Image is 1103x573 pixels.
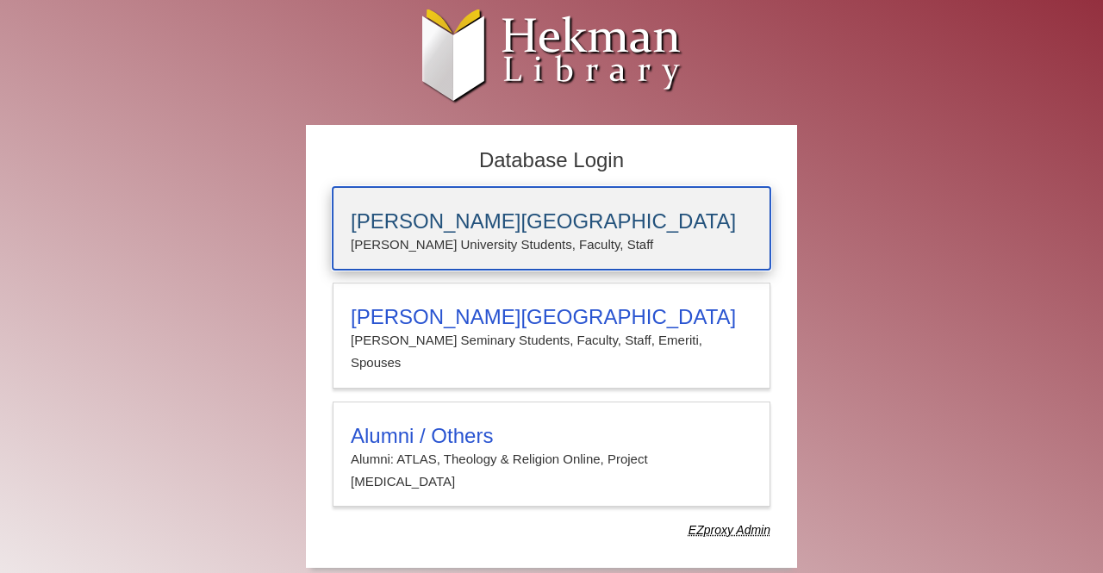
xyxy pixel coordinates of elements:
[351,424,752,448] h3: Alumni / Others
[689,523,770,537] dfn: Use Alumni login
[324,143,779,178] h2: Database Login
[333,187,770,270] a: [PERSON_NAME][GEOGRAPHIC_DATA][PERSON_NAME] University Students, Faculty, Staff
[351,448,752,494] p: Alumni: ATLAS, Theology & Religion Online, Project [MEDICAL_DATA]
[333,283,770,389] a: [PERSON_NAME][GEOGRAPHIC_DATA][PERSON_NAME] Seminary Students, Faculty, Staff, Emeriti, Spouses
[351,305,752,329] h3: [PERSON_NAME][GEOGRAPHIC_DATA]
[351,329,752,375] p: [PERSON_NAME] Seminary Students, Faculty, Staff, Emeriti, Spouses
[351,234,752,256] p: [PERSON_NAME] University Students, Faculty, Staff
[351,424,752,494] summary: Alumni / OthersAlumni: ATLAS, Theology & Religion Online, Project [MEDICAL_DATA]
[351,209,752,234] h3: [PERSON_NAME][GEOGRAPHIC_DATA]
